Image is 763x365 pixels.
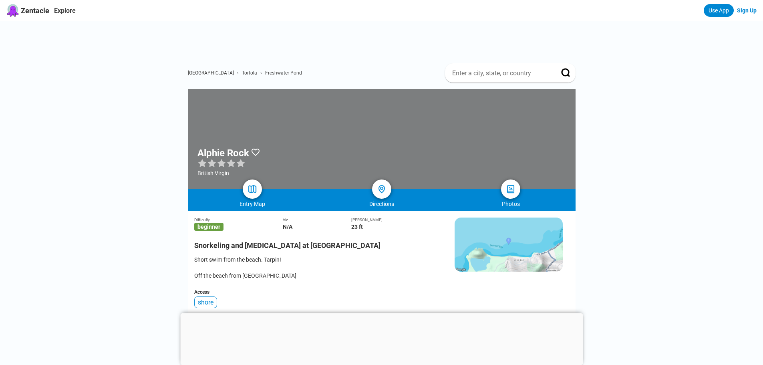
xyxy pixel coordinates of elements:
div: Viz [283,218,351,222]
a: [GEOGRAPHIC_DATA] [188,70,234,76]
div: 23 ft [351,224,441,230]
span: Zentacle [21,6,49,15]
a: photos [501,179,520,199]
div: Short swim from the beach. Tarpin! Off the beach from [GEOGRAPHIC_DATA] [194,256,441,280]
img: photos [506,184,515,194]
span: beginner [194,223,223,231]
a: Zentacle logoZentacle [6,4,49,17]
input: Enter a city, state, or country [451,69,550,77]
iframe: Advertisement [180,313,583,363]
a: map [243,179,262,199]
div: Entry Map [188,201,317,207]
span: › [237,70,239,76]
div: Access [194,289,441,295]
div: British Virgin [197,170,260,176]
img: Zentacle logo [6,4,19,17]
h1: Alphie Rock [197,147,249,159]
img: staticmap [455,218,563,272]
a: Tortola [242,70,257,76]
iframe: Advertisement [194,21,576,57]
a: Sign Up [737,7,757,14]
span: › [260,70,262,76]
a: Use App [704,4,734,17]
img: map [248,184,257,194]
h2: Snorkeling and [MEDICAL_DATA] at [GEOGRAPHIC_DATA] [194,236,441,250]
div: [PERSON_NAME] [351,218,441,222]
a: Explore [54,7,76,14]
img: directions [377,184,387,194]
div: Directions [317,201,446,207]
div: N/A [283,224,351,230]
div: Difficulty [194,218,283,222]
div: Photos [446,201,576,207]
div: shore [194,296,217,308]
a: Freshwater Pond [265,70,302,76]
